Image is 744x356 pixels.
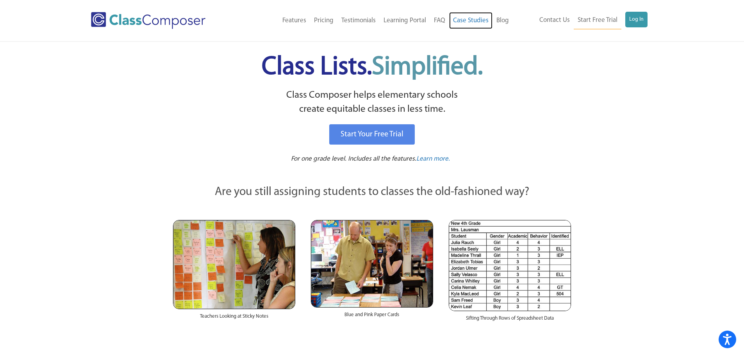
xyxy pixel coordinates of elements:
img: Teachers Looking at Sticky Notes [173,220,295,309]
img: Blue and Pink Paper Cards [311,220,433,307]
a: FAQ [430,12,449,29]
a: Features [278,12,310,29]
a: Case Studies [449,12,492,29]
a: Learning Portal [380,12,430,29]
a: Pricing [310,12,337,29]
span: Simplified. [372,55,483,80]
div: Blue and Pink Paper Cards [311,308,433,326]
div: Sifting Through Rows of Spreadsheet Data [449,311,571,330]
div: Teachers Looking at Sticky Notes [173,309,295,328]
a: Contact Us [535,12,574,29]
nav: Header Menu [513,12,648,29]
p: Class Composer helps elementary schools create equitable classes in less time. [172,88,573,117]
a: Start Free Trial [574,12,621,29]
a: Start Your Free Trial [329,124,415,145]
a: Log In [625,12,648,27]
nav: Header Menu [237,12,513,29]
span: For one grade level. Includes all the features. [291,156,416,162]
a: Learn more. [416,154,450,164]
img: Class Composer [91,12,205,29]
p: Are you still assigning students to classes the old-fashioned way? [173,184,571,201]
span: Learn more. [416,156,450,162]
span: Start Your Free Trial [341,131,403,138]
a: Testimonials [337,12,380,29]
img: Spreadsheets [449,220,571,311]
a: Blog [492,12,513,29]
span: Class Lists. [262,55,483,80]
